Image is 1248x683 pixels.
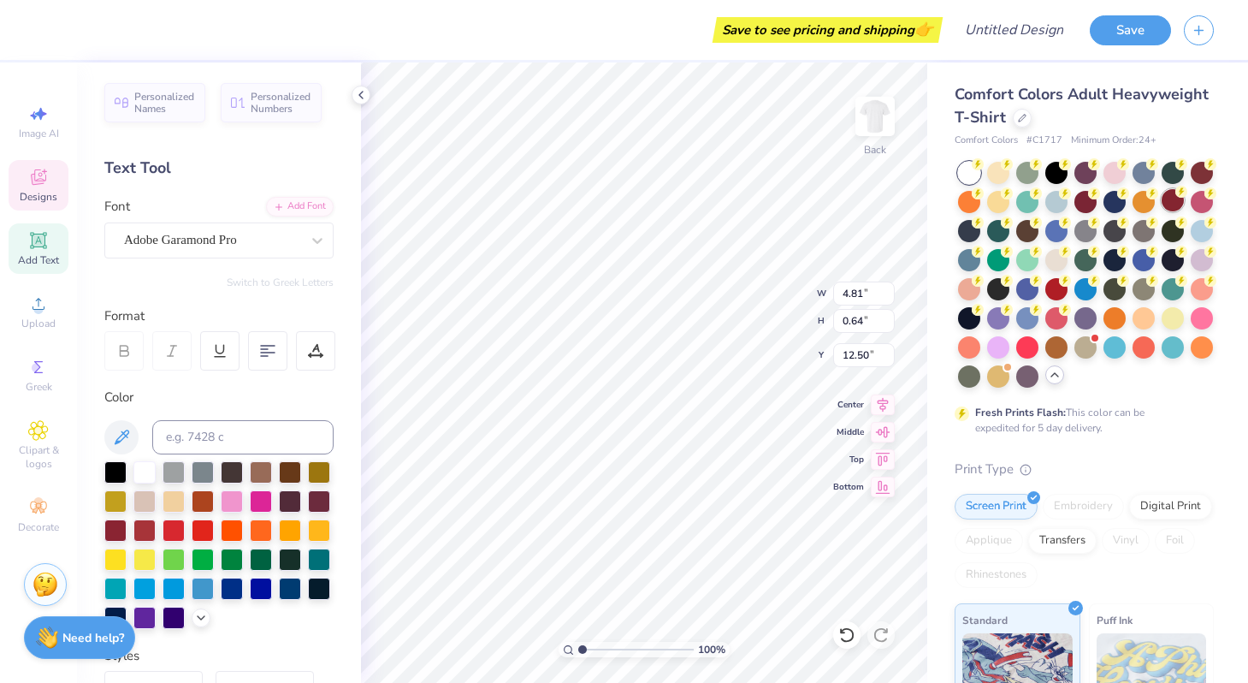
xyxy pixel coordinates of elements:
[1155,528,1195,554] div: Foil
[955,460,1214,479] div: Print Type
[104,197,130,217] label: Font
[18,253,59,267] span: Add Text
[858,99,892,134] img: Back
[18,520,59,534] span: Decorate
[227,276,334,289] button: Switch to Greek Letters
[975,405,1186,436] div: This color can be expedited for 5 day delivery.
[104,157,334,180] div: Text Tool
[134,91,195,115] span: Personalized Names
[951,13,1077,47] input: Untitled Design
[955,494,1038,520] div: Screen Print
[1028,528,1097,554] div: Transfers
[1097,611,1133,629] span: Puff Ink
[955,84,1209,128] span: Comfort Colors Adult Heavyweight T-Shirt
[955,134,1018,148] span: Comfort Colors
[104,388,334,407] div: Color
[914,19,933,39] span: 👉
[1026,134,1062,148] span: # C1717
[1071,134,1156,148] span: Minimum Order: 24 +
[1090,15,1171,45] button: Save
[833,454,864,466] span: Top
[698,642,725,657] span: 100 %
[833,481,864,493] span: Bottom
[1102,528,1150,554] div: Vinyl
[266,197,334,217] div: Add Font
[717,17,938,43] div: Save to see pricing and shipping
[833,399,864,411] span: Center
[251,91,311,115] span: Personalized Numbers
[104,646,334,666] div: Styles
[104,306,335,326] div: Format
[19,127,59,140] span: Image AI
[833,426,864,438] span: Middle
[62,630,124,646] strong: Need help?
[9,443,68,471] span: Clipart & logos
[962,611,1008,629] span: Standard
[1043,494,1124,520] div: Embroidery
[152,420,334,454] input: e.g. 7428 c
[955,528,1023,554] div: Applique
[20,190,57,204] span: Designs
[1129,494,1212,520] div: Digital Print
[26,380,52,394] span: Greek
[975,406,1066,419] strong: Fresh Prints Flash:
[955,562,1038,588] div: Rhinestones
[21,317,56,330] span: Upload
[864,142,886,157] div: Back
